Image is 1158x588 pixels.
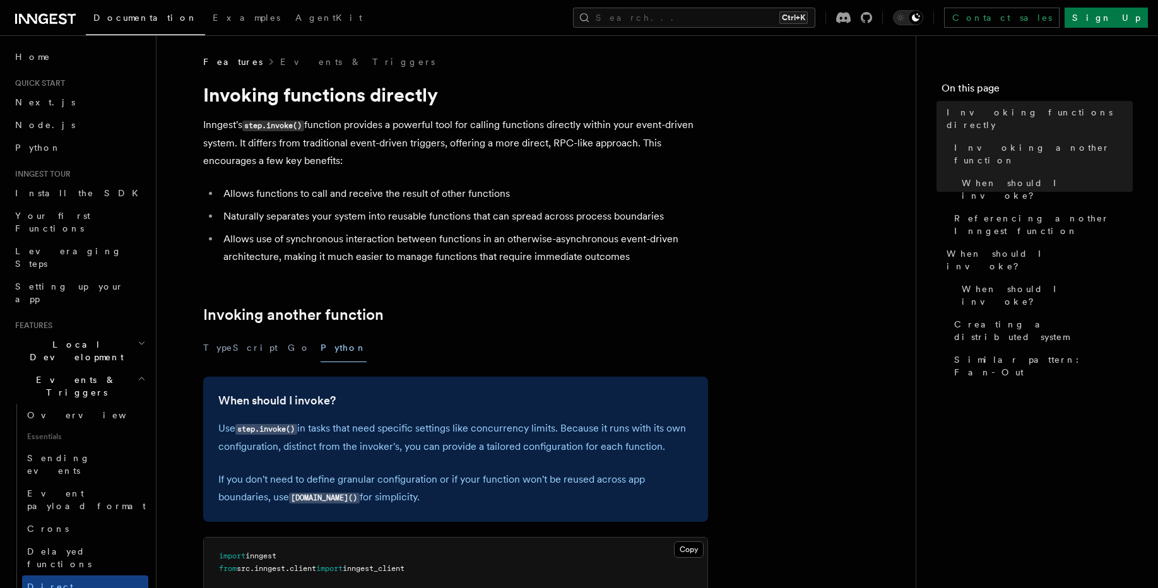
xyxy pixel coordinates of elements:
[10,320,52,331] span: Features
[10,169,71,179] span: Inngest tour
[15,281,124,304] span: Setting up your app
[22,447,148,482] a: Sending events
[947,106,1133,131] span: Invoking functions directly
[203,56,263,68] span: Features
[893,10,923,25] button: Toggle dark mode
[290,564,316,573] span: client
[219,551,245,560] span: import
[674,541,704,558] button: Copy
[218,392,336,409] a: When should I invoke?
[250,564,254,573] span: .
[15,50,50,63] span: Home
[949,136,1133,172] a: Invoking another function
[27,453,90,476] span: Sending events
[947,247,1133,273] span: When should I invoke?
[10,240,148,275] a: Leveraging Steps
[10,275,148,310] a: Setting up your app
[288,4,370,34] a: AgentKit
[949,313,1133,348] a: Creating a distributed system
[242,121,304,131] code: step.invoke()
[86,4,205,35] a: Documentation
[203,116,708,170] p: Inngest's function provides a powerful tool for calling functions directly within your event-driv...
[237,564,250,573] span: src
[27,524,69,534] span: Crons
[954,212,1133,237] span: Referencing another Inngest function
[27,546,92,569] span: Delayed functions
[10,338,138,363] span: Local Development
[245,551,276,560] span: inngest
[288,334,310,362] button: Go
[22,540,148,575] a: Delayed functions
[10,204,148,240] a: Your first Functions
[203,83,708,106] h1: Invoking functions directly
[22,426,148,447] span: Essentials
[220,230,708,266] li: Allows use of synchronous interaction between functions in an otherwise-asynchronous event-driven...
[218,471,693,507] p: If you don't need to define granular configuration or if your function won't be reused across app...
[962,177,1133,202] span: When should I invoke?
[10,333,148,368] button: Local Development
[218,420,693,456] p: Use in tasks that need specific settings like concurrency limits. Because it runs with its own co...
[15,211,90,233] span: Your first Functions
[213,13,280,23] span: Examples
[942,81,1133,101] h4: On this page
[949,348,1133,384] a: Similar pattern: Fan-Out
[10,373,138,399] span: Events & Triggers
[316,564,343,573] span: import
[27,488,146,511] span: Event payload format
[280,56,435,68] a: Events & Triggers
[203,306,384,324] a: Invoking another function
[254,564,285,573] span: inngest
[220,208,708,225] li: Naturally separates your system into reusable functions that can spread across process boundaries
[15,120,75,130] span: Node.js
[954,141,1133,167] span: Invoking another function
[235,424,297,435] code: step.invoke()
[343,564,405,573] span: inngest_client
[10,182,148,204] a: Install the SDK
[205,4,288,34] a: Examples
[321,334,367,362] button: Python
[22,517,148,540] a: Crons
[10,114,148,136] a: Node.js
[15,143,61,153] span: Python
[15,97,75,107] span: Next.js
[944,8,1060,28] a: Contact sales
[954,353,1133,379] span: Similar pattern: Fan-Out
[203,334,278,362] button: TypeScript
[1065,8,1148,28] a: Sign Up
[219,564,237,573] span: from
[10,368,148,404] button: Events & Triggers
[942,242,1133,278] a: When should I invoke?
[93,13,198,23] span: Documentation
[15,246,122,269] span: Leveraging Steps
[289,493,360,503] code: [DOMAIN_NAME]()
[954,318,1133,343] span: Creating a distributed system
[957,278,1133,313] a: When should I invoke?
[295,13,362,23] span: AgentKit
[779,11,808,24] kbd: Ctrl+K
[285,564,290,573] span: .
[949,207,1133,242] a: Referencing another Inngest function
[10,136,148,159] a: Python
[27,410,157,420] span: Overview
[15,188,146,198] span: Install the SDK
[22,482,148,517] a: Event payload format
[942,101,1133,136] a: Invoking functions directly
[10,78,65,88] span: Quick start
[957,172,1133,207] a: When should I invoke?
[573,8,815,28] button: Search...Ctrl+K
[962,283,1133,308] span: When should I invoke?
[10,45,148,68] a: Home
[22,404,148,426] a: Overview
[220,185,708,203] li: Allows functions to call and receive the result of other functions
[10,91,148,114] a: Next.js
